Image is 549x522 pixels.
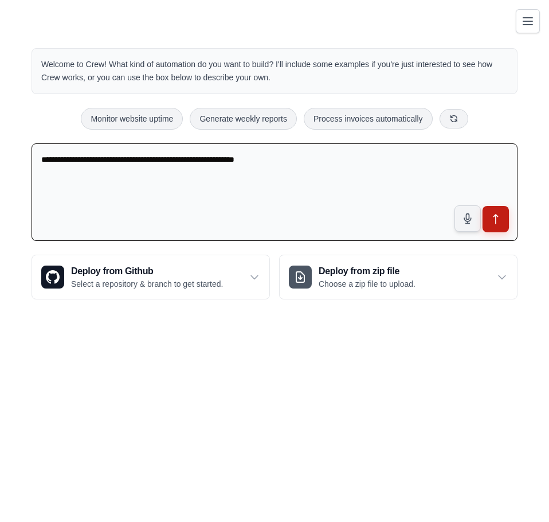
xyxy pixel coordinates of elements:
button: Monitor website uptime [81,108,183,130]
button: Toggle navigation [516,9,540,33]
p: Welcome to Crew! What kind of automation do you want to build? I'll include some examples if you'... [41,58,508,84]
h3: Deploy from zip file [319,264,415,278]
h3: Deploy from Github [71,264,223,278]
button: Generate weekly reports [190,108,297,130]
p: Select a repository & branch to get started. [71,278,223,290]
p: Choose a zip file to upload. [319,278,415,290]
iframe: Chat Widget [492,467,549,522]
button: Process invoices automatically [304,108,433,130]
